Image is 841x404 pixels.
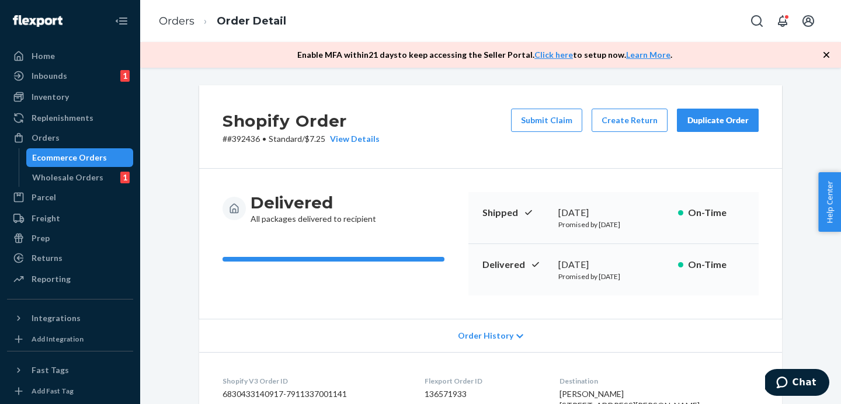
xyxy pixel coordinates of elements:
img: Flexport logo [13,15,62,27]
a: Returns [7,249,133,267]
dt: Flexport Order ID [425,376,541,386]
a: Orders [7,128,133,147]
ol: breadcrumbs [150,4,296,39]
div: Prep [32,232,50,244]
button: Open Search Box [745,9,769,33]
div: Parcel [32,191,56,203]
div: Inventory [32,91,69,103]
a: Parcel [7,188,133,207]
a: Learn More [626,50,670,60]
p: On-Time [688,206,745,220]
div: Fast Tags [32,364,69,376]
a: Home [7,47,133,65]
button: Submit Claim [511,109,582,132]
h2: Shopify Order [223,109,380,133]
button: Open notifications [771,9,794,33]
dd: 6830433140917-7911337001141 [223,388,406,400]
button: Help Center [818,172,841,232]
dd: 136571933 [425,388,541,400]
div: [DATE] [558,206,669,220]
div: Orders [32,132,60,144]
div: Add Integration [32,334,84,344]
button: Close Navigation [110,9,133,33]
a: Freight [7,209,133,228]
a: Add Fast Tag [7,384,133,398]
div: Freight [32,213,60,224]
a: Reporting [7,270,133,288]
span: • [262,134,266,144]
div: 1 [120,172,130,183]
p: Promised by [DATE] [558,271,669,281]
div: Duplicate Order [687,114,749,126]
p: Shipped [482,206,549,220]
div: Inbounds [32,70,67,82]
div: Reporting [32,273,71,285]
p: On-Time [688,258,745,271]
div: 1 [120,70,130,82]
a: Prep [7,229,133,248]
p: Delivered [482,258,549,271]
button: Create Return [592,109,668,132]
p: Promised by [DATE] [558,220,669,229]
div: Ecommerce Orders [32,152,107,163]
div: All packages delivered to recipient [251,192,376,225]
div: Integrations [32,312,81,324]
a: Wholesale Orders1 [26,168,134,187]
a: Ecommerce Orders [26,148,134,167]
dt: Shopify V3 Order ID [223,376,406,386]
span: Standard [269,134,302,144]
a: Add Integration [7,332,133,346]
span: Order History [458,330,513,342]
a: Inbounds1 [7,67,133,85]
div: Replenishments [32,112,93,124]
dt: Destination [559,376,759,386]
iframe: Opens a widget where you can chat to one of our agents [765,369,829,398]
a: Click here [534,50,573,60]
a: Order Detail [217,15,286,27]
div: Add Fast Tag [32,386,74,396]
a: Replenishments [7,109,133,127]
button: Open account menu [797,9,820,33]
button: Fast Tags [7,361,133,379]
h3: Delivered [251,192,376,213]
div: [DATE] [558,258,669,271]
div: Wholesale Orders [32,172,103,183]
a: Orders [159,15,194,27]
div: Home [32,50,55,62]
p: Enable MFA within 21 days to keep accessing the Seller Portal. to setup now. . [297,49,672,61]
button: Integrations [7,309,133,328]
a: Inventory [7,88,133,106]
button: View Details [325,133,380,145]
div: Returns [32,252,62,264]
p: # #392436 / $7.25 [223,133,380,145]
button: Duplicate Order [677,109,759,132]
